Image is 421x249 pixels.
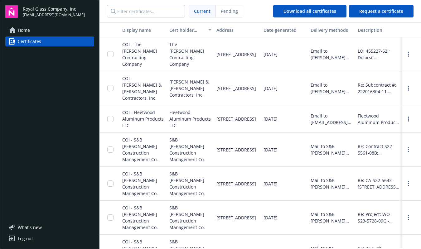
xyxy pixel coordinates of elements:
div: Description [358,27,400,33]
a: more [405,115,412,123]
button: Description [355,22,402,37]
div: Log out [18,234,33,244]
input: Toggle Row Selected [107,116,114,122]
div: Email to [EMAIL_ADDRESS][DOMAIN_NAME] [311,113,353,126]
span: Pending [216,5,243,17]
span: Request a certificate [359,8,403,14]
button: Address [214,22,261,37]
span: [STREET_ADDRESS] [216,51,256,58]
div: Address [216,27,259,33]
span: Fleetwood Aluminum Products LLC [169,109,211,129]
span: S&B [PERSON_NAME] Construction Management Co. [169,170,211,197]
div: Mail to S&B [PERSON_NAME] Construction Management Co., [STREET_ADDRESS] [311,177,353,190]
div: Date generated [264,27,306,33]
span: [STREET_ADDRESS] [216,214,256,221]
a: more [405,180,412,187]
button: Cert holder name [167,22,214,37]
a: more [405,146,412,153]
input: Toggle Row Selected [107,146,114,153]
button: Download all certificates [273,5,346,17]
span: [PERSON_NAME] & [PERSON_NAME] Contractors, Inc. [169,79,211,98]
span: COI - Fleetwood Aluminum Products LLC [122,109,164,128]
span: [DATE] [264,214,278,221]
a: Home [5,25,94,35]
span: [STREET_ADDRESS] [216,146,256,153]
input: Toggle Row Selected [107,85,114,91]
span: Certificates [18,36,41,46]
a: more [405,214,412,221]
span: [DATE] [264,116,278,122]
span: [DATE] [264,51,278,58]
span: Pending [221,8,238,14]
span: [DATE] [264,180,278,187]
div: Download all certificates [283,5,336,17]
div: Delivery methods [311,27,353,33]
button: Royal Glass Company, Inc[EMAIL_ADDRESS][DOMAIN_NAME] [23,5,94,18]
div: Mail to S&B [PERSON_NAME] Construction Management Co., [STREET_ADDRESS] [311,211,353,224]
span: What ' s new [18,224,42,231]
input: Toggle Row Selected [107,180,114,187]
span: S&B [PERSON_NAME] Construction Management Co. [169,136,211,163]
div: Re: Subcontract #: 222016304-11; Project # 222016.304; Project Name: [PERSON_NAME] V4 Renovation ... [358,82,400,95]
div: Mail to S&B [PERSON_NAME] Construction Management Co., [STREET_ADDRESS] [311,143,353,156]
span: COI - The [PERSON_NAME] Contracting Company [122,41,157,67]
div: RE: Contract S22-5561-08B; [GEOGRAPHIC_DATA] Study Room [STREET_ADDRESS][US_STATE] S&B [PERSON_NA... [358,143,400,156]
span: COI - [PERSON_NAME] & [PERSON_NAME] Contractors, Inc. [122,75,162,101]
div: Re: Project: WO S23-5728-09G - Graton Restaurant [STREET_ADDRESS]; RGC Job #240008 S&B [PERSON_NA... [358,211,400,224]
div: Email to [PERSON_NAME][EMAIL_ADDRESS][PERSON_NAME][PERSON_NAME][DOMAIN_NAME] [311,48,353,61]
div: Email to [PERSON_NAME][EMAIL_ADDRESS][DOMAIN_NAME] [311,82,353,95]
span: Royal Glass Company, Inc [23,6,85,12]
button: Delivery methods [308,22,355,37]
span: COI - S&B [PERSON_NAME] Construction Management Co. [122,137,158,162]
img: navigator-logo.svg [5,5,18,18]
div: Display name [122,27,164,33]
span: COI - S&B [PERSON_NAME] Construction Management Co. [122,205,158,230]
div: Cert holder name [169,27,205,33]
input: Filter certificates... [107,5,185,17]
span: COI - S&B [PERSON_NAME] Construction Management Co. [122,171,158,196]
div: LO: 455227-62I; Dolorsit Ametconsec Adipis Elitsedd; 408 Eius Temporin Utl, Etdolore, MA 83744; A... [358,48,400,61]
span: The [PERSON_NAME] Contracting Company [169,41,211,67]
button: What's new [5,224,52,231]
span: [STREET_ADDRESS] [216,116,256,122]
div: Re: CA-S22-5643- [STREET_ADDRESS], Exterior Hardening Project; RGC Job #220032 S&B [PERSON_NAME] ... [358,177,400,190]
div: Fleetwood Aluminum Products LLC is additional insured when required by written contract per the a... [358,113,400,126]
button: Date generated [261,22,308,37]
span: [STREET_ADDRESS] [216,180,256,187]
span: S&B [PERSON_NAME] Construction Management Co. [169,204,211,231]
a: more [405,84,412,92]
span: [STREET_ADDRESS] [216,85,256,92]
span: [EMAIL_ADDRESS][DOMAIN_NAME] [23,12,85,18]
input: Toggle Row Selected [107,51,114,57]
a: Certificates [5,36,94,46]
span: Current [194,8,210,14]
span: [DATE] [264,146,278,153]
button: Display name [120,22,167,37]
span: [DATE] [264,85,278,92]
a: more [405,50,412,58]
input: Toggle Row Selected [107,214,114,221]
button: Request a certificate [349,5,414,17]
span: Home [18,25,30,35]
